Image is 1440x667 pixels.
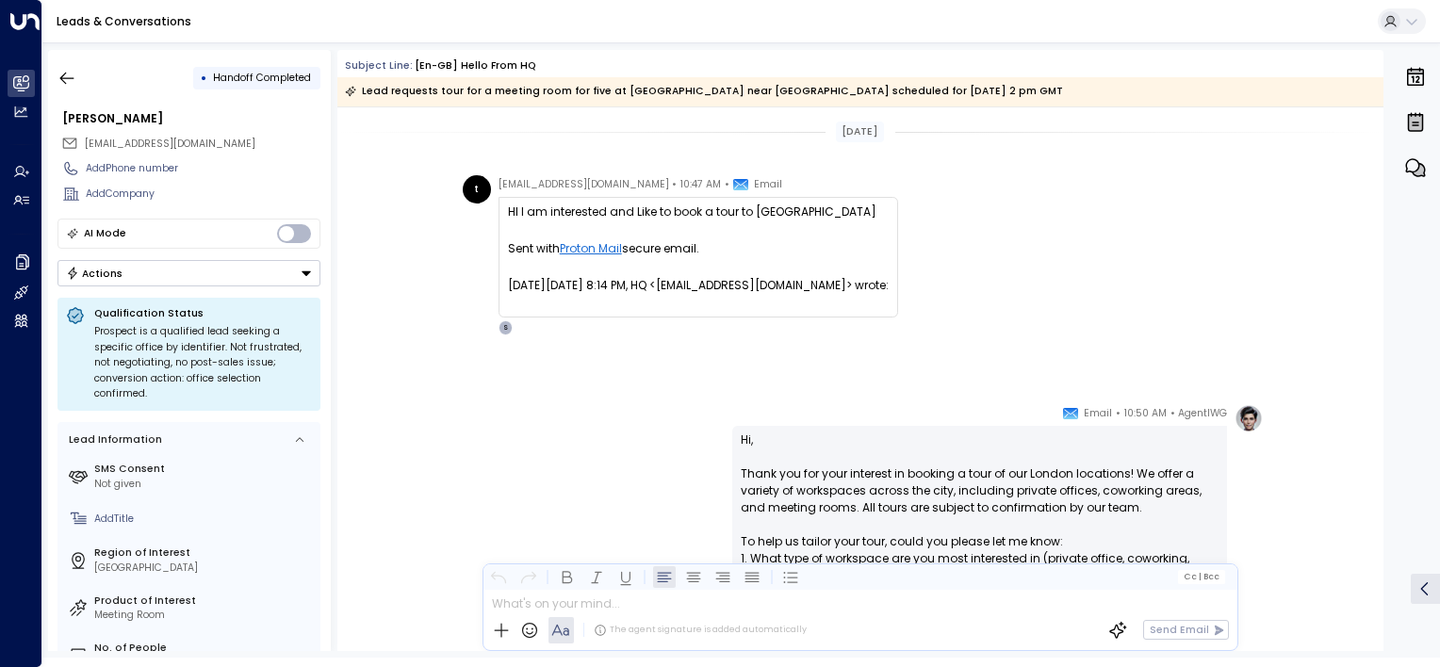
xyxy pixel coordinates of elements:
button: Redo [516,565,539,588]
div: Lead requests tour for a meeting room for five at [GEOGRAPHIC_DATA] near [GEOGRAPHIC_DATA] schedu... [345,82,1063,101]
div: AI Mode [84,224,126,243]
span: [EMAIL_ADDRESS][DOMAIN_NAME] [85,137,255,151]
div: S [499,320,514,335]
span: | [1198,572,1201,581]
span: • [725,175,729,194]
a: Proton Mail [560,240,622,257]
span: Email [1084,404,1112,423]
div: Not given [94,477,315,492]
div: [GEOGRAPHIC_DATA] [94,561,315,576]
span: Cc Bcc [1184,572,1219,581]
div: HI I am interested and Like to book a tour to [GEOGRAPHIC_DATA] [508,203,889,220]
span: • [1116,404,1121,423]
a: Leads & Conversations [57,13,191,29]
span: [EMAIL_ADDRESS][DOMAIN_NAME] [499,175,669,194]
div: The agent signature is added automatically [594,624,807,637]
div: Lead Information [64,432,162,447]
button: Actions [57,260,320,286]
img: profile-logo.png [1235,404,1263,432]
div: Meeting Room [94,608,315,623]
div: Sent with secure email. [508,240,889,257]
span: tourcallbackpur444@proton.me [85,137,255,152]
span: • [1170,404,1175,423]
label: Product of Interest [94,594,315,609]
div: AddCompany [86,187,320,202]
div: [PERSON_NAME] [62,110,320,127]
div: Button group with a nested menu [57,260,320,286]
div: [DATE] [836,122,884,142]
label: SMS Consent [94,462,315,477]
span: Handoff Completed [213,71,311,85]
label: No. of People [94,641,315,656]
span: 10:50 AM [1124,404,1167,423]
div: [en-GB] Hello from HQ [415,58,536,73]
span: • [672,175,677,194]
div: AddPhone number [86,161,320,176]
div: [DATE][DATE] 8:14 PM, HQ <[EMAIL_ADDRESS][DOMAIN_NAME]> wrote: [508,277,889,311]
div: Actions [66,267,123,280]
label: Region of Interest [94,545,315,561]
span: AgentIWG [1178,404,1227,423]
div: AddTitle [94,512,315,527]
button: Undo [487,565,510,588]
span: Email [754,175,782,194]
div: t [463,175,491,203]
span: 10:47 AM [680,175,721,194]
span: Subject Line: [345,58,413,73]
button: Cc|Bcc [1178,570,1225,583]
p: Qualification Status [94,306,312,320]
div: • [201,65,207,90]
div: Prospect is a qualified lead seeking a specific office by identifier. Not frustrated, not negotia... [94,324,312,402]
